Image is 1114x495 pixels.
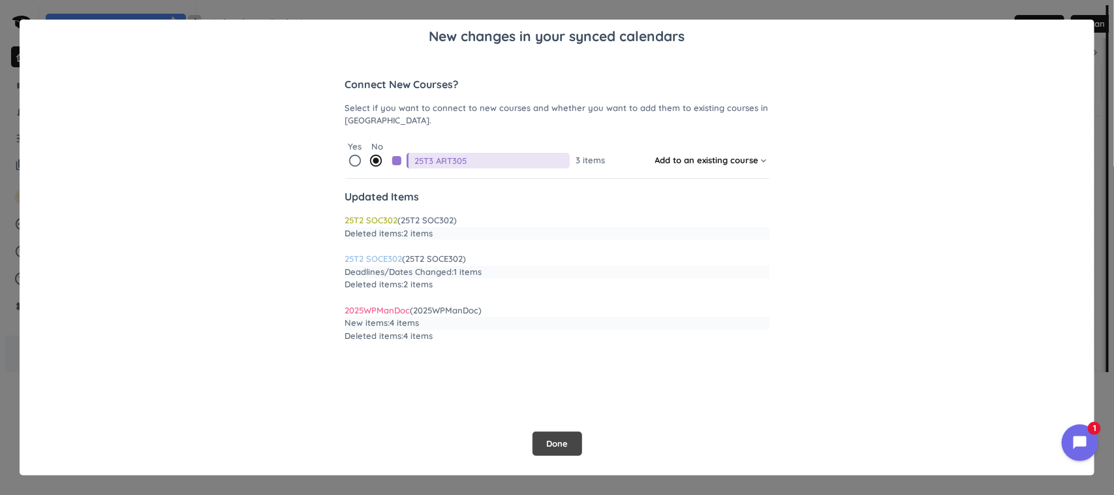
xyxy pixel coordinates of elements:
span: New changes in your synced calendars [429,26,685,47]
span: Deleted items : 2 items [345,227,433,240]
input: 25T3 ART305 [415,153,570,168]
span: Updated Items [345,189,769,204]
span: Deleted items : 4 items [345,330,433,343]
span: Yes [348,140,362,153]
span: No [372,140,384,153]
i: keyboard_arrow_down [759,155,769,166]
span: ( 25T2 SOC302 ) [345,214,769,227]
span: Select if you want to connect to new courses and whether you want to add them to existing courses... [345,102,769,127]
i: radio_button_checked [369,153,384,168]
span: Deleted items : 2 items [345,278,433,291]
span: 3 items [576,154,606,167]
span: ( 2025WPManDoc ) [345,304,769,317]
span: Connect New Courses? [345,76,769,92]
span: 25T2 SOCE302 [345,253,403,264]
span: Add to an existing course [655,154,759,167]
span: Done [546,438,568,451]
span: Deadlines/Dates Changed : 1 items [345,266,482,279]
span: ( 25T2 SOCE302 ) [345,253,769,266]
i: radio_button_unchecked [348,153,363,168]
span: 2025WPManDoc [345,305,410,315]
button: Done [533,432,582,456]
span: 25T2 SOC302 [345,215,398,225]
span: New items : 4 items [345,317,420,330]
